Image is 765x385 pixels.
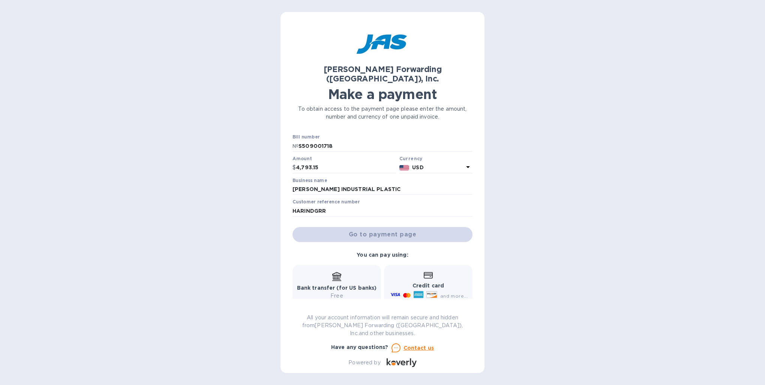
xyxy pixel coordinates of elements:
label: Amount [292,156,312,161]
p: Free [297,292,377,300]
input: Enter customer reference number [292,205,472,217]
p: To obtain access to the payment page please enter the amount, number and currency of one unpaid i... [292,105,472,121]
u: Contact us [403,345,434,351]
img: USD [399,165,409,170]
label: Business name [292,178,327,183]
input: 0.00 [296,162,396,173]
b: Currency [399,156,423,161]
b: USD [412,164,423,170]
p: № [292,142,298,150]
input: Enter business name [292,184,472,195]
p: All your account information will remain secure and hidden from [PERSON_NAME] Forwarding ([GEOGRA... [292,314,472,337]
p: Powered by [348,359,380,367]
b: [PERSON_NAME] Forwarding ([GEOGRAPHIC_DATA]), Inc. [324,65,442,83]
b: Have any questions? [331,344,388,350]
b: Bank transfer (for US banks) [297,285,377,291]
b: You can pay using: [357,252,408,258]
span: and more... [440,293,468,299]
b: Credit card [412,283,444,289]
p: $ [292,164,296,171]
input: Enter bill number [298,140,472,152]
label: Bill number [292,135,319,140]
h1: Make a payment [292,86,472,102]
label: Customer reference number [292,200,360,205]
